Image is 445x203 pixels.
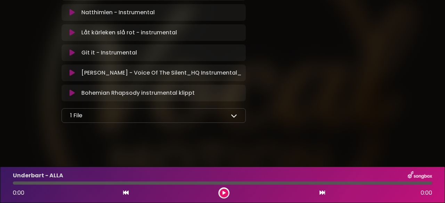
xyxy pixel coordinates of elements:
p: Bohemian Rhapsody instrumental klippt [81,89,195,97]
p: Git it - Instrumental [81,49,137,57]
p: 1 File [70,111,82,120]
p: Låt kärleken slå rot - instrumental [81,28,177,37]
p: [PERSON_NAME] - Voice Of The Silent_HQ Instrumental_ [81,69,242,77]
p: Natthimlen - Instrumental [81,8,155,17]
